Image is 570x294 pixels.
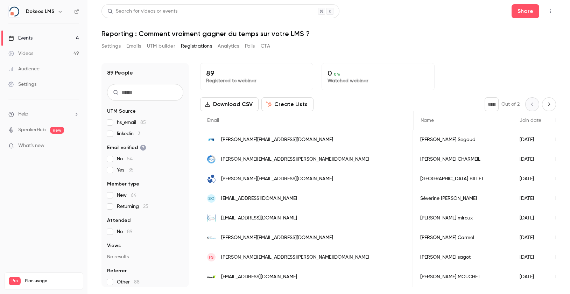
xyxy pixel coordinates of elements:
img: aiga.fr [207,155,216,163]
img: sfmu.org [207,214,216,222]
button: Emails [126,41,141,52]
span: Attended [107,217,131,224]
div: Audience [8,65,40,72]
span: [EMAIL_ADDRESS][DOMAIN_NAME] [221,273,297,281]
div: [PERSON_NAME] miroux [413,208,513,228]
span: No [117,228,133,235]
button: UTM builder [147,41,175,52]
span: [PERSON_NAME][EMAIL_ADDRESS][DOMAIN_NAME] [221,175,333,183]
div: [DATE] [513,228,548,247]
div: [DATE] [513,189,548,208]
section: facet-groups [107,108,183,286]
div: [PERSON_NAME] Carmel [413,228,513,247]
span: Yes [117,167,134,174]
span: [PERSON_NAME][EMAIL_ADDRESS][DOMAIN_NAME] [221,136,333,143]
span: Member type [107,181,139,188]
img: btp-consultants.fr [207,233,216,242]
p: Out of 2 [501,101,520,108]
h1: Reporting : Comment vraiment gagner du temps sur votre LMS ? [101,29,556,38]
button: Analytics [218,41,239,52]
span: Referrer [107,267,127,274]
span: 85 [140,120,146,125]
p: 89 [206,69,307,77]
button: CTA [261,41,270,52]
span: New [117,192,136,199]
img: Dokeos LMS [9,6,20,17]
h1: 89 People [107,69,133,77]
div: Séverine [PERSON_NAME] [413,189,513,208]
div: [PERSON_NAME] Segaud [413,130,513,149]
iframe: Noticeable Trigger [71,143,79,149]
div: [GEOGRAPHIC_DATA] BILLET [413,169,513,189]
span: [EMAIL_ADDRESS][DOMAIN_NAME] [221,195,297,202]
span: Views [107,242,121,249]
span: Help [18,111,28,118]
div: Videos [8,50,33,57]
li: help-dropdown-opener [8,111,79,118]
span: 64 [131,193,136,198]
span: hs_email [117,119,146,126]
span: fs [209,254,214,260]
span: 25 [143,204,148,209]
p: Watched webinar [328,77,429,84]
button: Download CSV [200,97,259,111]
div: [DATE] [513,208,548,228]
span: linkedin [117,130,140,137]
span: Email [207,118,219,123]
p: Registered to webinar [206,77,307,84]
div: Search for videos or events [107,8,177,15]
div: [DATE] [513,267,548,287]
span: Other [117,279,140,286]
div: [PERSON_NAME] CHARMEIL [413,149,513,169]
span: Email verified [107,144,146,151]
div: [DATE] [513,247,548,267]
button: Polls [245,41,255,52]
span: [EMAIL_ADDRESS][DOMAIN_NAME] [221,215,297,222]
span: 88 [134,280,140,285]
span: Name [421,118,434,123]
span: UTM Source [107,108,136,115]
span: [PERSON_NAME][EMAIL_ADDRESS][DOMAIN_NAME] [221,234,333,241]
div: Settings [8,81,36,88]
span: [PERSON_NAME][EMAIL_ADDRESS][PERSON_NAME][DOMAIN_NAME] [221,156,369,163]
div: [DATE] [513,149,548,169]
p: No results [107,253,183,260]
span: SO [208,195,214,202]
span: Pro [9,277,21,285]
span: Join date [520,118,541,123]
img: malexca.com [207,273,216,281]
span: No [117,155,133,162]
div: [DATE] [513,130,548,149]
span: new [50,127,64,134]
span: 54 [127,156,133,161]
span: 35 [128,168,134,173]
button: Settings [101,41,121,52]
p: 0 [328,69,429,77]
span: [PERSON_NAME][EMAIL_ADDRESS][PERSON_NAME][DOMAIN_NAME] [221,254,369,261]
span: 89 [127,229,133,234]
span: Plan usage [25,278,79,284]
img: vocation-crpe.fr [207,175,216,183]
div: [PERSON_NAME] MOUCHET [413,267,513,287]
button: Next page [542,97,556,111]
span: Returning [117,203,148,210]
a: SpeakerHub [18,126,46,134]
h6: Dokeos LMS [26,8,55,15]
button: Share [512,4,539,18]
div: Events [8,35,33,42]
img: fst.com [207,135,216,144]
div: [DATE] [513,169,548,189]
span: 3 [138,131,140,136]
span: 0 % [334,72,340,77]
span: What's new [18,142,44,149]
button: Registrations [181,41,212,52]
button: Create Lists [261,97,314,111]
div: [PERSON_NAME] sagot [413,247,513,267]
